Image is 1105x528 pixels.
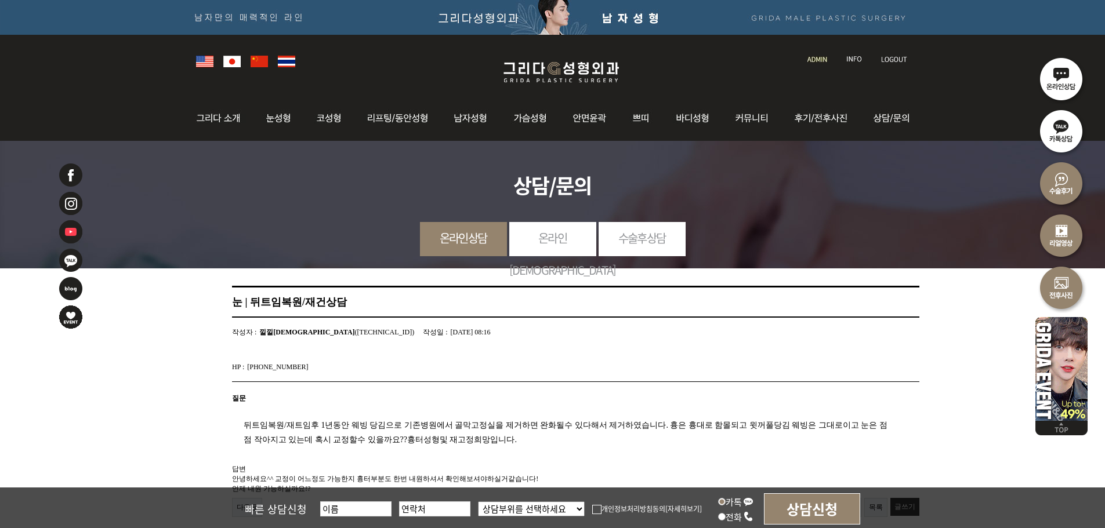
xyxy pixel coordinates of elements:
img: 카카오톡 [58,247,84,273]
img: 후기/전후사진 [782,96,863,141]
img: 위로가기 [1035,421,1088,435]
input: 카톡 [718,498,726,505]
img: 페이스북 [58,162,84,188]
img: global_japan.png [223,56,241,67]
a: 온라인상담 [420,222,507,254]
img: 그리다소개 [190,96,253,141]
span: 낄낄[DEMOGRAPHIC_DATA] [259,328,354,336]
img: checkbox.png [592,505,602,514]
a: [자세히보기] [665,504,702,514]
img: 수술후기 [1035,156,1088,209]
img: 눈성형 [253,96,305,141]
img: 수술전후사진 [1035,261,1088,313]
img: 쁘띠 [620,96,663,141]
img: 바디성형 [663,96,723,141]
img: 안면윤곽 [560,96,620,141]
img: 코성형 [305,96,354,141]
img: 동안성형 [354,96,442,141]
img: 상담/문의 [863,96,915,141]
input: 전화 [718,513,726,520]
label: 개인정보처리방침동의 [592,504,665,514]
img: 카톡상담 [1035,104,1088,156]
p: 안녕하세요^^ 교정이 어느정도 가능한지 흉터부분도 한번 내원하셔서 확인해보셔야하실거같습니다! 언제 내원 가능하실까요!? [232,474,919,494]
label: 카톡 [718,496,753,508]
section: 작성자 : 작성일 : HP : [232,318,919,382]
img: 그리다성형외과 [492,59,631,86]
label: 전화 [718,511,753,523]
img: 남자성형 [442,96,501,141]
img: global_thailand.png [278,56,295,67]
div: 뒤트임복원/재트임후 1년동안 웨빙 당김으로 기존병원에서 골막고정실을 제거하면 완화될수 있다해서 제거하였습니다. 흉은 흉대로 함몰되고 윗꺼풀당김 웨빙은 그대로이고 눈은 점점 작... [232,409,890,447]
img: info_text.jpg [846,56,862,63]
strong: ([TECHNICAL_ID]) [259,323,414,341]
input: 연락처 [399,501,470,516]
img: 유투브 [58,219,84,245]
img: 인스타그램 [58,191,84,216]
a: 온라인[DEMOGRAPHIC_DATA] [509,222,596,286]
strong: [DATE] 08:16 [451,323,491,341]
input: 상담신청 [764,493,860,525]
strong: [PHONE_NUMBER] [247,358,308,376]
img: global_usa.png [196,56,213,67]
img: 온라인상담 [1035,52,1088,104]
img: 가슴성형 [501,96,560,141]
input: 이름 [320,501,392,516]
img: call_icon.png [743,511,753,522]
img: 리얼영상 [1035,209,1088,261]
img: 네이버블로그 [58,276,84,301]
a: 수술후상담 [599,222,686,254]
h1: 눈 | 뒤트임복원/재건상담 [232,286,919,318]
img: logout_text.jpg [881,56,908,63]
span: 질문 [232,394,246,402]
img: kakao_icon.png [743,496,753,507]
span: 빠른 상담신청 [245,501,307,516]
img: 커뮤니티 [723,96,782,141]
img: adm_text.jpg [807,56,827,63]
img: 이벤트 [1035,313,1088,421]
span: 답변 [232,465,246,473]
img: 이벤트 [58,304,84,330]
img: global_china.png [251,56,268,67]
